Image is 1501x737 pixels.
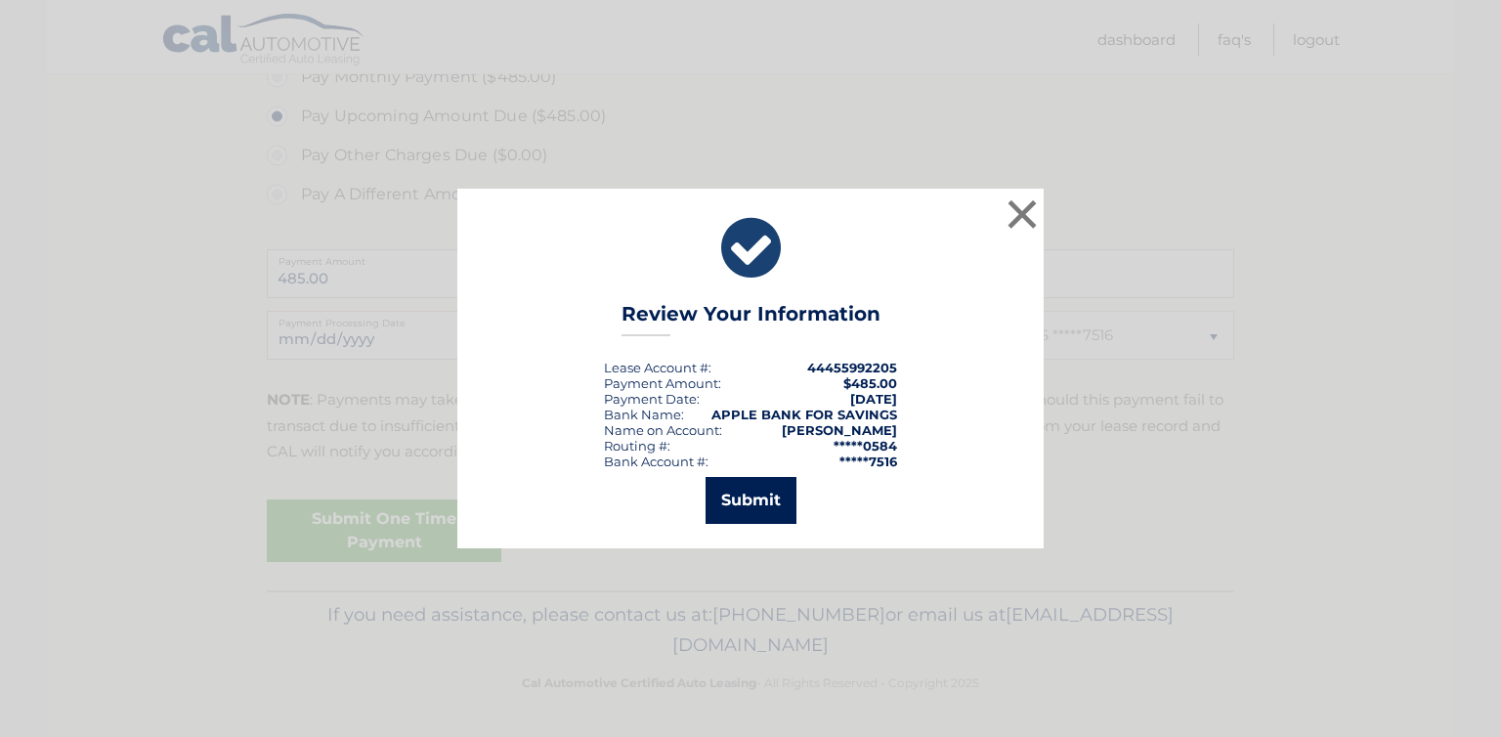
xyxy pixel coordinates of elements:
[807,360,897,375] strong: 44455992205
[604,438,670,454] div: Routing #:
[782,422,897,438] strong: [PERSON_NAME]
[604,391,700,407] div: :
[604,391,697,407] span: Payment Date
[850,391,897,407] span: [DATE]
[1003,195,1042,234] button: ×
[706,477,796,524] button: Submit
[604,407,684,422] div: Bank Name:
[843,375,897,391] span: $485.00
[604,360,711,375] div: Lease Account #:
[604,454,708,469] div: Bank Account #:
[711,407,897,422] strong: APPLE BANK FOR SAVINGS
[622,302,880,336] h3: Review Your Information
[604,422,722,438] div: Name on Account:
[604,375,721,391] div: Payment Amount:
